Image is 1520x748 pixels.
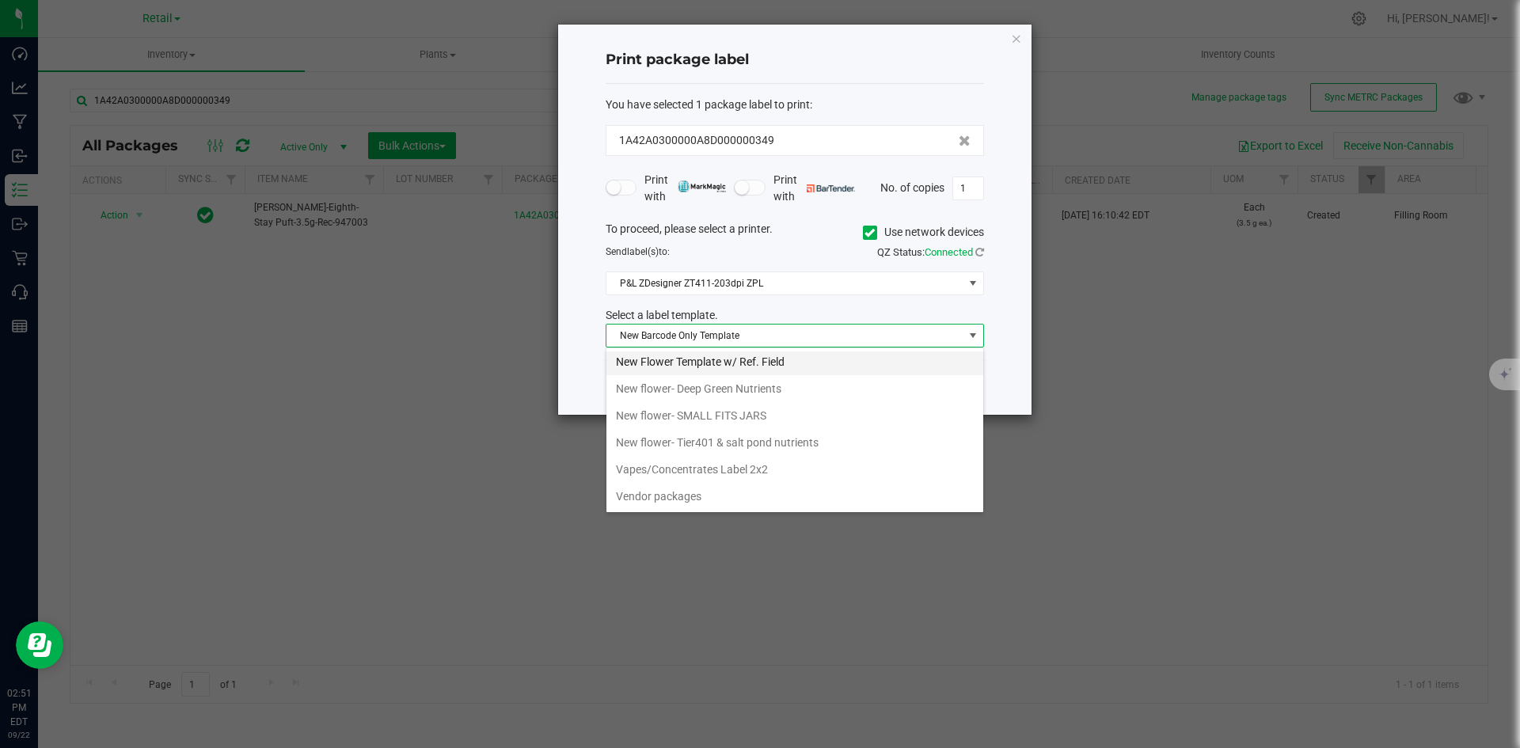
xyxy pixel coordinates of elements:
[606,375,983,402] li: New flower- Deep Green Nutrients
[678,180,726,192] img: mark_magic_cybra.png
[606,246,670,257] span: Send to:
[880,180,944,193] span: No. of copies
[627,246,659,257] span: label(s)
[606,272,963,294] span: P&L ZDesigner ZT411-203dpi ZPL
[606,429,983,456] li: New flower- Tier401 & salt pond nutrients
[606,402,983,429] li: New flower- SMALL FITS JARS
[16,621,63,669] iframe: Resource center
[606,97,984,113] div: :
[925,246,973,258] span: Connected
[594,221,996,245] div: To proceed, please select a printer.
[644,172,726,205] span: Print with
[773,172,855,205] span: Print with
[863,224,984,241] label: Use network devices
[877,246,984,258] span: QZ Status:
[606,50,984,70] h4: Print package label
[606,456,983,483] li: Vapes/Concentrates Label 2x2
[606,348,983,375] li: New Flower Template w/ Ref. Field
[606,483,983,510] li: Vendor packages
[606,325,963,347] span: New Barcode Only Template
[606,98,810,111] span: You have selected 1 package label to print
[619,132,774,149] span: 1A42A0300000A8D000000349
[807,184,855,192] img: bartender.png
[594,307,996,324] div: Select a label template.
